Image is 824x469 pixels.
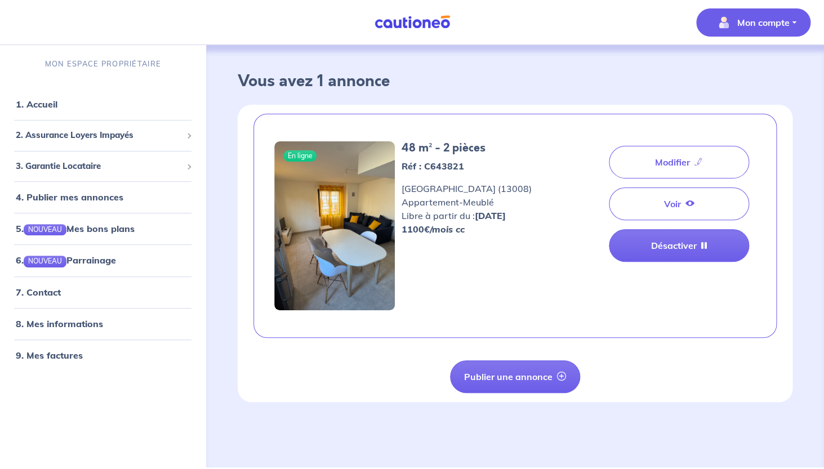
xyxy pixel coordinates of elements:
[696,8,810,37] button: illu_account_valid_menu.svgMon compte
[370,15,455,29] img: Cautioneo
[5,155,202,177] div: 3. Garantie Locataire
[16,129,182,142] span: 2. Assurance Loyers Impayés
[16,99,57,110] a: 1. Accueil
[402,183,549,222] span: [GEOGRAPHIC_DATA] (13008) Appartement - Meublé
[16,287,61,298] a: 7. Contact
[402,209,549,222] p: Libre à partir du :
[16,191,123,203] a: 4. Publier mes annonces
[274,141,395,310] img: IMG_9270.jpeg
[5,281,202,303] div: 7. Contact
[402,160,464,172] strong: Réf : C643821
[5,217,202,240] div: 5.NOUVEAUMes bons plans
[45,59,161,69] p: MON ESPACE PROPRIÉTAIRE
[16,350,83,361] a: 9. Mes factures
[609,187,749,220] a: Voir
[5,344,202,367] div: 9. Mes factures
[450,360,580,393] button: Publier une annonce
[609,146,749,178] a: Modifier
[16,160,182,173] span: 3. Garantie Locataire
[715,14,733,32] img: illu_account_valid_menu.svg
[402,141,549,155] h5: 48 m² - 2 pièces
[475,210,506,221] strong: [DATE]
[5,93,202,115] div: 1. Accueil
[16,318,103,329] a: 8. Mes informations
[737,16,790,29] p: Mon compte
[5,249,202,271] div: 6.NOUVEAUParrainage
[424,224,465,235] em: €/mois cc
[5,186,202,208] div: 4. Publier mes annonces
[238,72,792,91] h3: Vous avez 1 annonce
[16,223,135,234] a: 5.NOUVEAUMes bons plans
[402,224,465,235] strong: 1100
[5,124,202,146] div: 2. Assurance Loyers Impayés
[283,150,317,162] span: En ligne
[5,312,202,335] div: 8. Mes informations
[609,229,749,262] a: Désactiver
[16,254,116,266] a: 6.NOUVEAUParrainage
